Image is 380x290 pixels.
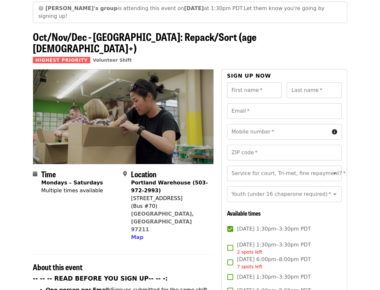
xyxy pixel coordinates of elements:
strong: Mondays – Saturdays [41,180,103,186]
span: Oct/Nov/Dec - [GEOGRAPHIC_DATA]: Repack/Sort (age [DEMOGRAPHIC_DATA]+) [33,29,257,56]
input: First name [227,82,282,98]
a: Volunteer Shift [93,57,132,63]
i: circle-info icon [332,129,337,135]
div: (Bus #70) [131,202,208,210]
i: calendar icon [33,171,37,177]
span: [DATE] 6:00pm–8:00pm PDT [237,256,311,270]
strong: -- -- -- READ BEFORE YOU SIGN UP-- -- -: [33,275,168,282]
span: 7 spots left [237,264,262,269]
strong: [PERSON_NAME]'s group [45,5,118,11]
strong: Portland Warehouse (503-972-2993) [131,180,208,194]
button: Open [330,190,339,199]
div: [STREET_ADDRESS] [131,195,208,202]
img: Oct/Nov/Dec - Portland: Repack/Sort (age 8+) organized by Oregon Food Bank [33,69,213,164]
span: Location [131,168,157,180]
span: [DATE] 1:30pm–3:30pm PDT [237,241,311,256]
span: Highest Priority [33,57,90,63]
span: 2 spots left [237,249,262,255]
a: [GEOGRAPHIC_DATA], [GEOGRAPHIC_DATA] 97211 [131,211,194,233]
input: Email [227,103,342,119]
span: Available times [227,209,261,217]
i: map-marker-alt icon [123,171,127,177]
span: [DATE] 1:30pm–3:30pm PDT [237,225,311,233]
span: Map [131,234,143,240]
button: Map [131,233,143,241]
span: grinning face emoji [38,5,44,11]
span: About this event [33,261,82,272]
button: Open [330,169,339,178]
span: is attending this event on at 1:30pm PDT. [45,5,244,11]
input: Mobile number [227,124,329,140]
span: Sign up now [227,73,271,79]
span: [DATE] 1:30pm–3:30pm PDT [237,273,311,281]
div: Multiple times available [41,187,103,195]
input: ZIP code [227,145,342,160]
input: Last name [287,82,342,98]
span: Time [41,168,56,180]
strong: [DATE] [184,5,204,11]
